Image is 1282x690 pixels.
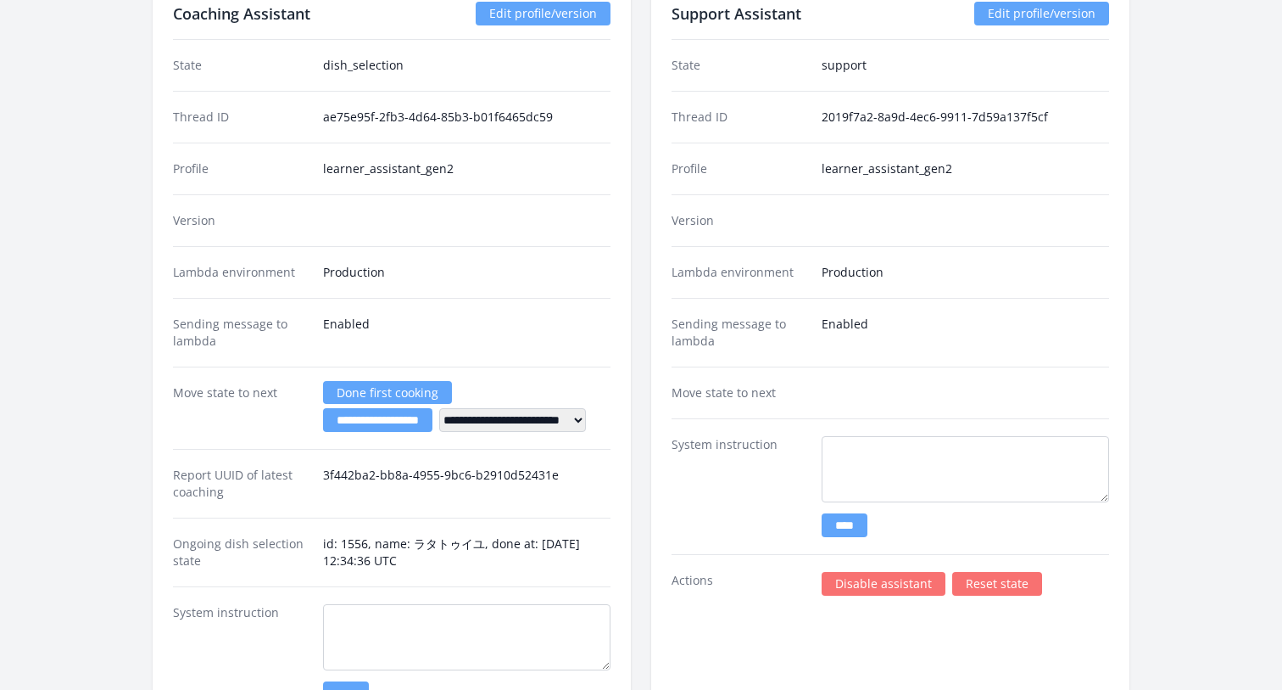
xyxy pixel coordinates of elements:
[672,57,808,74] dt: State
[323,467,610,501] dd: 3f442ba2-bb8a-4955-9bc6-b2910d52431e
[323,160,610,177] dd: learner_assistant_gen2
[323,264,610,281] dd: Production
[672,2,801,25] h2: Support Assistant
[672,572,808,596] dt: Actions
[822,109,1109,126] dd: 2019f7a2-8a9d-4ec6-9911-7d59a137f5cf
[672,160,808,177] dt: Profile
[173,2,310,25] h2: Coaching Assistant
[323,381,452,404] a: Done first cooking
[952,572,1042,596] a: Reset state
[323,316,610,350] dd: Enabled
[672,109,808,126] dt: Thread ID
[672,384,808,401] dt: Move state to next
[173,467,309,501] dt: Report UUID of latest coaching
[672,212,808,229] dt: Version
[173,536,309,569] dt: Ongoing dish selection state
[323,57,610,74] dd: dish_selection
[173,160,309,177] dt: Profile
[822,57,1109,74] dd: support
[672,316,808,350] dt: Sending message to lambda
[323,109,610,126] dd: ae75e95f-2fb3-4d64-85b3-b01f6465dc59
[323,536,610,569] dd: id: 1556, name: ラタトゥイユ, done at: [DATE] 12:34:36 UTC
[476,2,610,25] a: Edit profile/version
[173,57,309,74] dt: State
[173,212,309,229] dt: Version
[173,384,309,432] dt: Move state to next
[822,572,945,596] a: Disable assistant
[822,264,1109,281] dd: Production
[974,2,1109,25] a: Edit profile/version
[672,436,808,537] dt: System instruction
[173,264,309,281] dt: Lambda environment
[173,109,309,126] dt: Thread ID
[173,316,309,350] dt: Sending message to lambda
[822,316,1109,350] dd: Enabled
[822,160,1109,177] dd: learner_assistant_gen2
[672,264,808,281] dt: Lambda environment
